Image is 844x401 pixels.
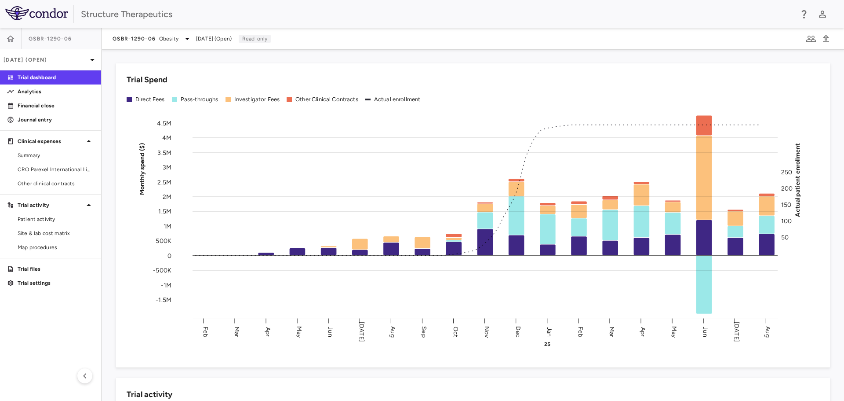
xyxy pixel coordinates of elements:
[18,201,84,209] p: Trial activity
[18,229,94,237] span: Site & lab cost matrix
[18,265,94,273] p: Trial files
[239,35,271,43] p: Read-only
[781,233,789,241] tspan: 50
[157,149,171,156] tspan: 3.5M
[374,96,421,103] div: Actual enrollment
[81,7,793,21] div: Structure Therapeutics
[163,164,171,171] tspan: 3M
[781,168,792,176] tspan: 250
[167,252,171,259] tspan: 0
[163,193,171,200] tspan: 2M
[18,180,94,188] span: Other clinical contracts
[781,201,791,208] tspan: 150
[18,243,94,251] span: Map procedures
[138,143,146,195] tspan: Monthly spend ($)
[295,326,303,338] text: May
[18,166,94,173] span: CRO Parexel International Limited
[18,116,94,124] p: Journal entry
[18,88,94,96] p: Analytics
[233,326,240,337] text: Mar
[608,326,615,337] text: Mar
[18,279,94,287] p: Trial settings
[18,74,94,81] p: Trial dashboard
[127,389,172,401] h6: Trial activity
[159,35,178,43] span: Obesity
[162,134,171,142] tspan: 4M
[18,215,94,223] span: Patient activity
[358,322,365,342] text: [DATE]
[5,6,68,20] img: logo-full-BYUhSk78.svg
[781,184,793,192] tspan: 200
[18,137,84,145] p: Clinical expenses
[577,326,584,337] text: Feb
[161,281,171,289] tspan: -1M
[181,96,218,103] div: Pass-throughs
[156,237,171,245] tspan: 500K
[389,326,397,337] text: Aug
[670,326,678,338] text: May
[483,326,491,338] text: Nov
[420,326,428,337] text: Sep
[158,208,171,215] tspan: 1.5M
[514,326,522,337] text: Dec
[164,222,171,230] tspan: 1M
[156,296,171,304] tspan: -1.5M
[29,35,72,42] span: GSBR-1290-06
[544,341,550,347] text: 25
[18,102,94,110] p: Financial close
[295,96,358,103] div: Other Clinical Contracts
[113,35,156,42] span: GSBR-1290-06
[733,322,740,342] text: [DATE]
[157,119,171,127] tspan: 4.5M
[196,35,232,43] span: [DATE] (Open)
[135,96,165,103] div: Direct Fees
[127,74,167,86] h6: Trial Spend
[264,327,272,336] text: Apr
[546,327,553,336] text: Jan
[18,151,94,159] span: Summary
[153,267,171,274] tspan: -500K
[157,178,171,186] tspan: 2.5M
[327,327,334,337] text: Jun
[764,326,771,337] text: Aug
[781,217,792,224] tspan: 100
[639,327,647,336] text: Apr
[202,326,209,337] text: Feb
[452,326,459,337] text: Oct
[702,327,709,337] text: Jun
[794,143,801,217] tspan: Actual patient enrollment
[4,56,87,64] p: [DATE] (Open)
[234,96,280,103] div: Investigator Fees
